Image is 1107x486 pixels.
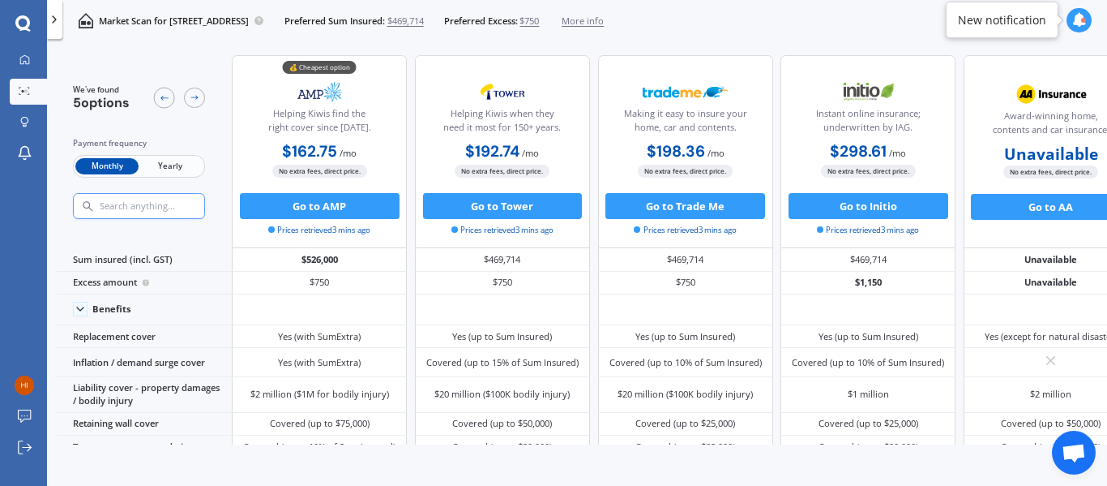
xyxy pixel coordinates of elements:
[634,225,736,236] span: Prices retrieved 3 mins ago
[92,303,131,315] div: Benefits
[465,141,519,161] b: $192.74
[57,348,232,376] div: Inflation / demand surge cover
[452,417,552,430] div: Covered (up to $50,000)
[609,356,762,369] div: Covered (up to 10% of Sum Insured)
[15,376,34,395] img: 88d474e984721e506dbc130b1e244a1e
[73,84,130,96] span: We've found
[792,356,944,369] div: Covered (up to 10% of Sum Insured)
[57,325,232,348] div: Replacement cover
[817,225,919,236] span: Prices retrieved 3 mins ago
[519,15,539,28] span: $750
[73,94,130,111] span: 5 options
[415,248,590,271] div: $469,714
[1001,441,1101,454] div: Covered (up to $20,000)
[830,141,887,161] b: $298.61
[423,193,583,219] button: Go to Tower
[848,388,889,401] div: $1 million
[522,147,539,159] span: / mo
[452,330,552,343] div: Yes (up to Sum Insured)
[459,75,545,108] img: Tower.webp
[609,107,761,140] div: Making it easy to insure your home, car and contents.
[821,165,916,177] span: No extra fees, direct price.
[452,441,552,454] div: Covered (up to $30,000)
[889,147,906,159] span: / mo
[635,330,735,343] div: Yes (up to Sum Insured)
[818,441,918,454] div: Covered (up to $20,000)
[635,441,735,454] div: Covered (up to $25,000)
[818,417,918,430] div: Covered (up to $25,000)
[825,75,911,108] img: Initio.webp
[598,272,773,295] div: $750
[99,15,249,28] p: Market Scan for [STREET_ADDRESS]
[643,75,729,108] img: Trademe.webp
[789,193,948,219] button: Go to Initio
[232,248,407,271] div: $526,000
[434,388,570,401] div: $20 million ($100K bodily injury)
[415,272,590,295] div: $750
[818,330,918,343] div: Yes (up to Sum Insured)
[57,272,232,295] div: Excess amount
[232,272,407,295] div: $750
[282,141,337,161] b: $162.75
[272,165,367,177] span: No extra fees, direct price.
[57,413,232,436] div: Retaining wall cover
[647,141,705,161] b: $198.36
[635,417,735,430] div: Covered (up to $25,000)
[387,15,424,28] span: $469,714
[426,356,579,369] div: Covered (up to 15% of Sum Insured)
[243,107,395,140] div: Helping Kiwis find the right cover since [DATE].
[73,137,205,150] div: Payment frequency
[1030,388,1071,401] div: $2 million
[618,388,753,401] div: $20 million ($100K bodily injury)
[75,158,139,175] span: Monthly
[278,330,361,343] div: Yes (with SumExtra)
[792,107,944,140] div: Instant online insurance; underwritten by IAG.
[1001,417,1101,430] div: Covered (up to $50,000)
[278,356,361,369] div: Yes (with SumExtra)
[284,15,385,28] span: Preferred Sum Insured:
[598,248,773,271] div: $469,714
[1052,431,1096,475] div: Open chat
[98,200,231,212] input: Search anything...
[1003,166,1098,178] span: No extra fees, direct price.
[57,377,232,413] div: Liability cover - property damages / bodily injury
[268,225,370,236] span: Prices retrieved 3 mins ago
[340,147,357,159] span: / mo
[780,272,955,295] div: $1,150
[243,441,395,454] div: Covered (up to 10% of Sum Insured)
[283,61,357,74] div: 💰 Cheapest option
[250,388,389,401] div: $2 million ($1M for bodily injury)
[605,193,765,219] button: Go to Trade Me
[780,248,955,271] div: $469,714
[57,248,232,271] div: Sum insured (incl. GST)
[707,147,724,159] span: / mo
[78,13,93,28] img: home-and-contents.b802091223b8502ef2dd.svg
[444,15,518,28] span: Preferred Excess:
[277,75,363,108] img: AMP.webp
[240,193,400,219] button: Go to AMP
[451,225,553,236] span: Prices retrieved 3 mins ago
[638,165,733,177] span: No extra fees, direct price.
[1008,78,1094,110] img: AA.webp
[1004,148,1098,161] b: Unavailable
[455,165,549,177] span: No extra fees, direct price.
[958,12,1046,28] div: New notification
[562,15,604,28] span: More info
[270,417,370,430] div: Covered (up to $75,000)
[57,436,232,458] div: Temporary accommodation
[139,158,202,175] span: Yearly
[426,107,579,140] div: Helping Kiwis when they need it most for 150+ years.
